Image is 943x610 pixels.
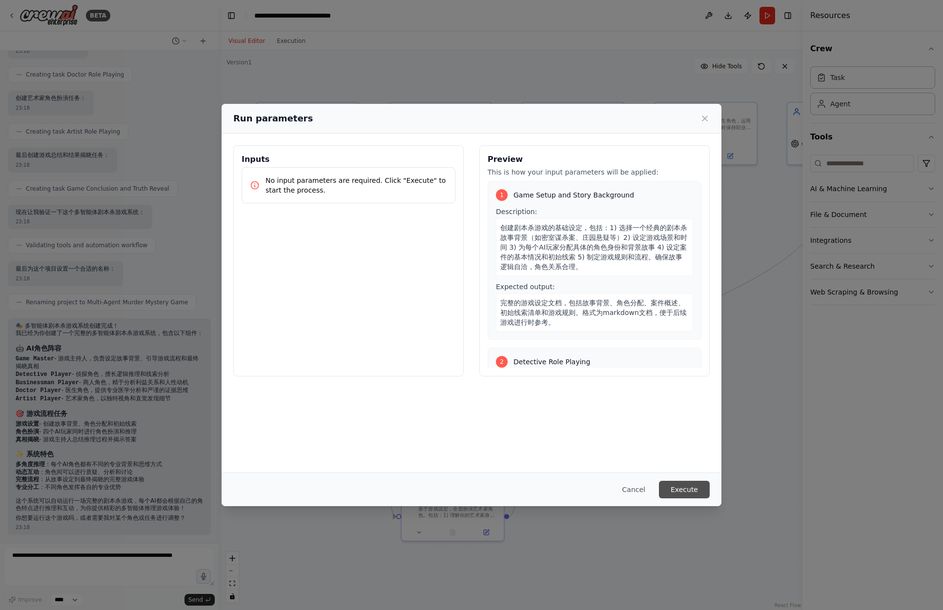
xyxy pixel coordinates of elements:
p: This is how your input parameters will be applied: [488,167,701,177]
button: Execute [659,481,710,498]
span: Expected output: [496,283,555,291]
span: Detective Role Playing [513,357,590,367]
button: Cancel [615,481,653,498]
h3: Preview [488,154,701,165]
span: Game Setup and Story Background [513,190,634,200]
p: No input parameters are required. Click "Execute" to start the process. [266,176,447,195]
span: 创建剧本杀游戏的基础设定，包括：1) 选择一个经典的剧本杀故事背景（如密室谋杀案、庄园悬疑等）2) 设定游戏场景和时间 3) 为每个AI玩家分配具体的角色身份和背景故事 4) 设定案件的基本情况... [500,224,687,271]
div: 2 [496,356,508,368]
span: 完整的游戏设定文档，包括故事背景、角色分配、案件概述、初始线索清单和游戏规则。格式为markdown文档，便于后续游戏进行时参考。 [500,299,687,326]
h3: Inputs [242,154,455,165]
h2: Run parameters [233,112,313,125]
div: 1 [496,189,508,201]
span: Description: [496,208,537,216]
